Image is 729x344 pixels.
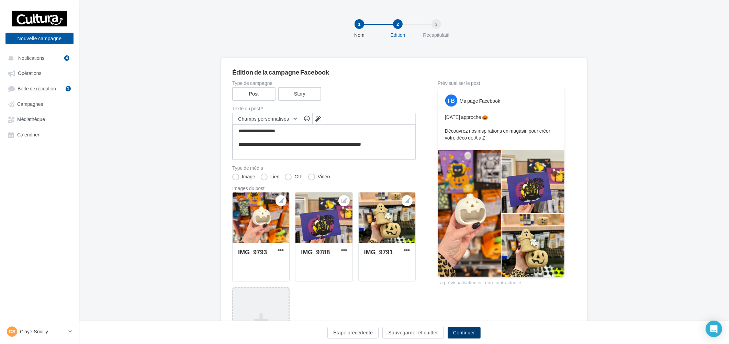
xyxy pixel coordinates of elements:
a: Opérations [4,67,75,79]
span: Opérations [18,70,41,76]
a: Médiathèque [4,113,75,125]
label: Lien [261,174,279,180]
span: CS [9,328,15,335]
label: Post [232,87,276,101]
div: Images du post [232,186,416,191]
a: Campagnes [4,98,75,110]
div: 2 [393,19,403,29]
label: Story [278,87,322,101]
p: Claye-Souilly [20,328,66,335]
div: La prévisualisation est non-contractuelle [438,277,565,286]
button: Notifications 4 [4,52,72,64]
div: Open Intercom Messenger [706,321,722,337]
div: Edition [376,32,420,38]
div: Nom [337,32,381,38]
button: Étape précédente [327,327,379,339]
div: 1 [66,86,71,91]
div: FB [445,95,457,107]
div: IMG_9791 [364,248,393,256]
label: Type de campagne [232,81,416,86]
span: Boîte de réception [18,86,56,91]
p: [DATE] approche 🎃 Découvrez nos inspirations en magasin pour créer votre déco de A à Z ! [445,114,558,141]
div: IMG_9793 [238,248,267,256]
div: Ma page Facebook [460,98,500,104]
div: IMG_9788 [301,248,330,256]
div: Édition de la campagne Facebook [232,69,576,75]
span: Champs personnalisés [238,116,289,122]
div: Récapitulatif [414,32,458,38]
span: Notifications [18,55,44,61]
a: CS Claye-Souilly [5,325,74,338]
a: Calendrier [4,128,75,141]
button: Nouvelle campagne [5,33,74,44]
label: Image [232,174,255,180]
div: 4 [64,55,69,61]
label: Type de média [232,166,416,170]
span: Calendrier [17,132,40,137]
div: 3 [431,19,441,29]
label: Texte du post * [232,106,416,111]
div: 1 [355,19,364,29]
span: Médiathèque [17,116,45,122]
label: GIF [285,174,302,180]
a: Boîte de réception1 [4,82,75,95]
button: Sauvegarder et quitter [382,327,444,339]
button: Continuer [448,327,481,339]
button: Champs personnalisés [233,113,301,125]
label: Vidéo [308,174,330,180]
span: Campagnes [17,101,43,107]
div: Prévisualiser le post [438,81,565,86]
